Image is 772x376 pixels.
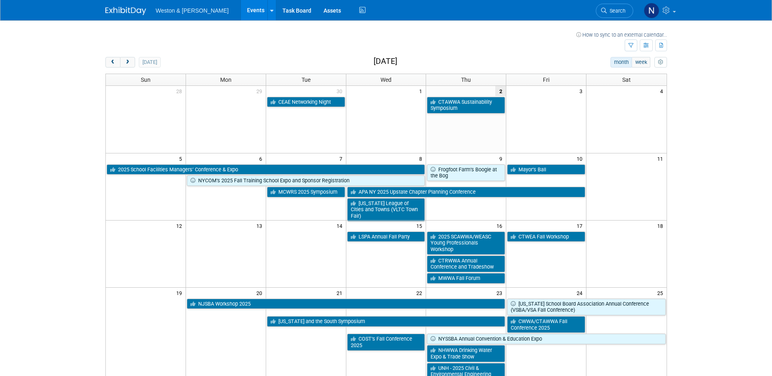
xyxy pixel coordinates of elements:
a: 2025 School Facilities Managers’ Conference & Expo [107,164,425,175]
a: NYCOM’s 2025 Fall Training School Expo and Sponsor Registration [187,175,425,186]
a: NHWWA Drinking Water Expo & Trade Show [427,345,505,362]
a: CWWA/CTAWWA Fall Conference 2025 [507,316,585,333]
a: Mayor’s Ball [507,164,585,175]
span: 24 [576,288,586,298]
a: APA NY 2025 Upstate Chapter Planning Conference [347,187,586,197]
img: ExhibitDay [105,7,146,15]
span: 9 [499,153,506,164]
span: 11 [656,153,667,164]
a: LSPA Annual Fall Party [347,232,425,242]
h2: [DATE] [374,57,397,66]
span: Thu [461,77,471,83]
a: 2025 SCAWWA/WEASC Young Professionals Workshop [427,232,505,255]
span: 18 [656,221,667,231]
span: 1 [418,86,426,96]
a: CTRWWA Annual Conference and Tradeshow [427,256,505,272]
span: 3 [579,86,586,96]
span: 30 [336,86,346,96]
span: 19 [175,288,186,298]
span: Tue [302,77,311,83]
a: CTWEA Fall Workshop [507,232,585,242]
span: 16 [496,221,506,231]
span: Fri [543,77,549,83]
span: Sun [141,77,151,83]
span: Sat [622,77,631,83]
span: Search [607,8,625,14]
span: 4 [659,86,667,96]
button: week [632,57,650,68]
a: NJSBA Workshop 2025 [187,299,505,309]
a: CEAE Networking Night [267,97,345,107]
span: 15 [416,221,426,231]
span: 13 [256,221,266,231]
a: Search [596,4,633,18]
span: 22 [416,288,426,298]
button: month [610,57,632,68]
span: 2 [495,86,506,96]
button: [DATE] [139,57,160,68]
a: NYSSBA Annual Convention & Education Expo [427,334,665,344]
span: 12 [175,221,186,231]
a: How to sync to an external calendar... [576,32,667,38]
i: Personalize Calendar [658,60,663,65]
span: 20 [256,288,266,298]
button: myCustomButton [654,57,667,68]
span: Wed [381,77,391,83]
span: 8 [418,153,426,164]
span: Mon [220,77,232,83]
span: 29 [256,86,266,96]
a: [US_STATE] School Board Association Annual Conference (VSBA/VSA Fall Conference) [507,299,665,315]
a: CTAWWA Sustainability Symposium [427,97,505,114]
button: prev [105,57,120,68]
span: 7 [339,153,346,164]
a: MWWA Fall Forum [427,273,505,284]
a: [US_STATE] and the South Symposium [267,316,505,327]
a: [US_STATE] League of Cities and Towns (VLTC Town Fair) [347,198,425,221]
span: 5 [178,153,186,164]
span: Weston & [PERSON_NAME] [156,7,229,14]
a: COST’s Fall Conference 2025 [347,334,425,350]
a: Frogfoot Farm’s Boogie at the Bog [427,164,505,181]
a: MCWRS 2025 Symposium [267,187,345,197]
button: next [120,57,135,68]
img: Nicholas Newbold [644,3,659,18]
span: 6 [258,153,266,164]
span: 14 [336,221,346,231]
span: 10 [576,153,586,164]
span: 28 [175,86,186,96]
span: 17 [576,221,586,231]
span: 25 [656,288,667,298]
span: 23 [496,288,506,298]
span: 21 [336,288,346,298]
